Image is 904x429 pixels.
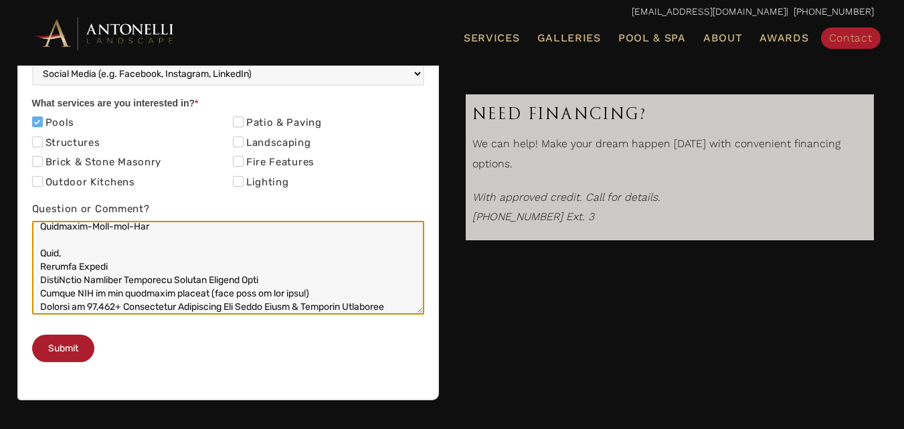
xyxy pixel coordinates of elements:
label: Structures [32,137,100,150]
input: Structures [32,137,43,147]
div: What services are you interested in? [32,95,424,114]
a: Pool & Spa [613,29,691,47]
span: Galleries [537,31,601,44]
label: Fire Features [233,156,314,169]
input: Brick & Stone Masonry [32,156,43,167]
img: Antonelli Horizontal Logo [31,15,178,52]
p: | [PHONE_NUMBER] [31,3,874,21]
h3: Need Financing? [472,101,867,127]
input: Patio & Paving [233,116,244,127]
i: With approved credit. Call for details. [472,191,660,203]
span: Awards [759,31,808,44]
button: Submit [32,335,94,362]
label: Lighting [233,176,289,189]
span: Pool & Spa [618,31,686,44]
span: Services [464,33,520,44]
a: Contact [821,27,881,49]
label: Pools [32,116,75,130]
input: Pools [32,116,43,127]
label: Outdoor Kitchens [32,176,135,189]
p: We can help! Make your dream happen [DATE] with convenient financing options. [472,134,867,180]
input: Outdoor Kitchens [32,176,43,187]
label: Brick & Stone Masonry [32,156,162,169]
input: Fire Features [233,156,244,167]
a: Awards [754,29,814,47]
input: Lighting [233,176,244,187]
span: Contact [829,31,873,44]
a: Galleries [532,29,606,47]
a: Services [458,29,525,47]
a: [EMAIL_ADDRESS][DOMAIN_NAME] [632,6,786,17]
em: [PHONE_NUMBER] Ext. 3 [472,210,594,223]
a: About [698,29,748,47]
input: Landscaping [233,137,244,147]
label: Landscaping [233,137,311,150]
label: Question or Comment? [32,200,424,221]
span: About [703,33,743,44]
label: Patio & Paving [233,116,322,130]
